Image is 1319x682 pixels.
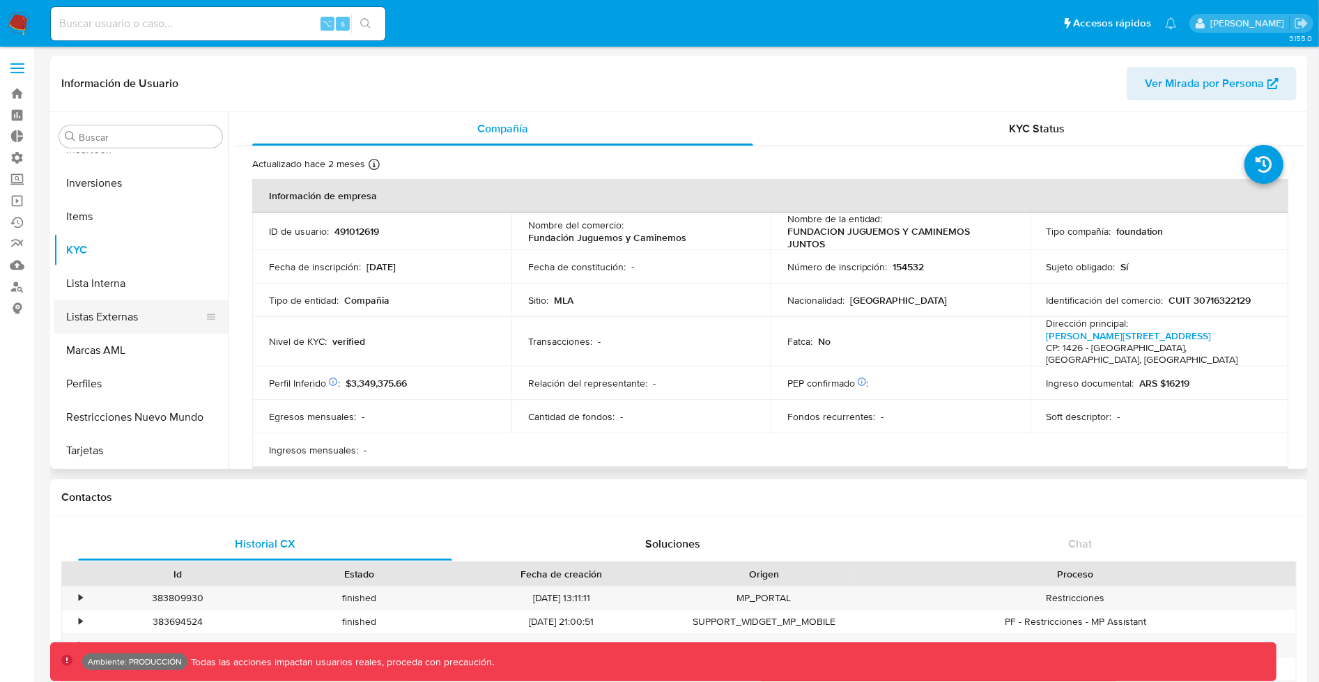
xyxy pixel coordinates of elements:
p: Fecha de inscripción : [269,261,361,273]
button: Ver Mirada por Persona [1127,67,1297,100]
span: ⌥ [322,17,332,30]
p: CUIT 30716322129 [1169,294,1251,307]
button: Listas Externas [54,300,217,334]
p: - [631,261,634,273]
p: Nombre del comercio : [528,219,624,231]
span: Compañía [477,121,528,137]
div: PF - Restricciones - MP Assistant [855,634,1296,657]
div: • [79,591,82,605]
div: Id [96,567,259,581]
div: 383809930 [86,587,268,610]
p: Fatca : [787,335,812,348]
p: Sí [1121,261,1129,273]
p: Soft descriptor : [1047,410,1112,423]
p: - [598,335,601,348]
p: Identificación del comercio : [1047,294,1164,307]
button: Perfiles [54,367,228,401]
p: - [1118,410,1120,423]
p: [GEOGRAPHIC_DATA] [850,294,948,307]
p: Transacciones : [528,335,592,348]
a: Notificaciones [1165,17,1177,29]
p: Nivel de KYC : [269,335,327,348]
p: FUNDACION JUGUEMOS Y CAMINEMOS JUNTOS [787,225,1008,250]
p: Fondos recurrentes : [787,410,876,423]
div: 383694524 [86,610,268,633]
p: - [620,410,623,423]
p: - [881,410,884,423]
p: Dirección principal : [1047,317,1129,330]
button: Items [54,200,228,233]
div: [DATE] 13:11:11 [450,587,672,610]
button: Marcas AML [54,334,228,367]
div: 383268643 [86,634,268,657]
p: Fecha de constitución : [528,261,626,273]
p: Cantidad de fondos : [528,410,615,423]
a: [PERSON_NAME][STREET_ADDRESS] [1047,329,1212,343]
button: search-icon [351,14,380,33]
span: Accesos rápidos [1073,16,1151,31]
p: 491012619 [334,225,379,238]
div: MP_PORTAL [673,587,855,610]
p: juan.jsosa@mercadolibre.com.co [1210,17,1289,30]
p: Tipo de entidad : [269,294,339,307]
h1: Información de Usuario [61,77,178,91]
button: Tarjetas [54,434,228,467]
p: foundation [1117,225,1164,238]
button: Inversiones [54,166,228,200]
button: Restricciones Nuevo Mundo [54,401,228,434]
span: Historial CX [235,536,295,552]
p: Nacionalidad : [787,294,844,307]
p: Egresos mensuales : [269,410,356,423]
p: verified [332,335,365,348]
div: [DATE] 21:35:23 [450,634,672,657]
div: PF - Restricciones - MP Assistant [855,610,1296,633]
p: ID de usuario : [269,225,329,238]
div: SUPPORT_WIDGET_MP_MOBILE [673,610,855,633]
p: PEP confirmado : [787,377,869,389]
span: Soluciones [645,536,700,552]
span: Ver Mirada por Persona [1145,67,1264,100]
p: Todas las acciones impactan usuarios reales, proceda con precaución. [187,656,494,669]
div: Origen [683,567,845,581]
p: Perfil Inferido : [269,377,340,389]
div: finished [268,610,450,633]
input: Buscar [79,131,217,144]
p: [DATE] [367,261,396,273]
p: Compañia [344,294,389,307]
p: - [653,377,656,389]
th: Datos de contacto [252,467,1288,500]
h4: CP: 1426 - [GEOGRAPHIC_DATA], [GEOGRAPHIC_DATA], [GEOGRAPHIC_DATA] [1047,342,1267,366]
h1: Contactos [61,490,1297,504]
p: Sujeto obligado : [1047,261,1116,273]
p: Ingresos mensuales : [269,444,358,456]
p: Nombre de la entidad : [787,212,883,225]
p: Ambiente: PRODUCCIÓN [88,659,182,665]
div: • [79,615,82,628]
p: - [362,410,364,423]
p: Tipo compañía : [1047,225,1111,238]
div: • [79,639,82,652]
p: ARS $16219 [1140,377,1190,389]
div: SUPPORT_WIDGET_MP_MOBILE [673,634,855,657]
a: Salir [1294,16,1309,31]
button: Lista Interna [54,267,228,300]
input: Buscar usuario o caso... [51,15,385,33]
p: Fundación Juguemos y Caminemos [528,231,686,244]
div: finished [268,634,450,657]
p: 154532 [893,261,925,273]
th: Información de empresa [252,179,1288,212]
p: MLA [554,294,573,307]
p: Sitio : [528,294,548,307]
p: Ingreso documental : [1047,377,1134,389]
p: No [818,335,831,348]
p: - [364,444,367,456]
div: Fecha de creación [460,567,663,581]
span: $3,349,375.66 [346,376,407,390]
div: finished [268,587,450,610]
span: s [341,17,345,30]
div: Restricciones [855,587,1296,610]
div: [DATE] 21:00:51 [450,610,672,633]
button: Buscar [65,131,76,142]
div: Estado [278,567,440,581]
p: Actualizado hace 2 meses [252,157,365,171]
